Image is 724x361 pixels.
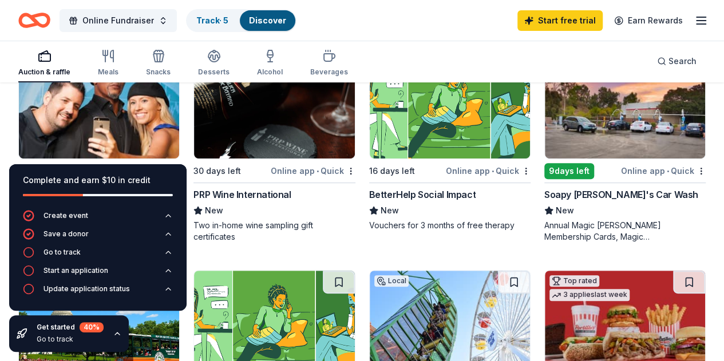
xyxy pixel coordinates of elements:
[549,289,630,301] div: 3 applies last week
[316,166,319,176] span: •
[194,50,354,158] img: Image for PRP Wine International
[18,68,70,77] div: Auction & raffle
[23,173,173,187] div: Complete and earn $10 in credit
[193,188,291,201] div: PRP Wine International
[369,49,531,231] a: Image for BetterHelp Social Impact40 applieslast week16 days leftOnline app•QuickBetterHelp Socia...
[37,335,104,344] div: Go to track
[648,50,706,73] button: Search
[37,322,104,332] div: Get started
[370,50,530,158] img: Image for BetterHelp Social Impact
[198,68,230,77] div: Desserts
[544,188,698,201] div: Soapy [PERSON_NAME]'s Car Wash
[193,49,355,243] a: Image for PRP Wine International15 applieslast week30 days leftOnline app•QuickPRP Wine Internati...
[549,275,599,287] div: Top rated
[18,45,70,82] button: Auction & raffle
[249,15,286,25] a: Discover
[198,45,230,82] button: Desserts
[545,50,705,158] img: Image for Soapy Joe's Car Wash
[517,10,603,31] a: Start free trial
[23,265,173,283] button: Start an application
[257,68,283,77] div: Alcohol
[492,166,494,176] span: •
[310,68,348,77] div: Beverages
[80,322,104,332] div: 40 %
[374,275,409,287] div: Local
[544,220,706,243] div: Annual Magic [PERSON_NAME] Membership Cards, Magic [PERSON_NAME] Wash Cards
[82,14,154,27] span: Online Fundraiser
[193,220,355,243] div: Two in-home wine sampling gift certificates
[381,204,399,217] span: New
[18,49,180,243] a: Image for Hollywood Wax Museum (Hollywood)Top ratedLocal16 days leftOnline app•Quick[GEOGRAPHIC_D...
[257,45,283,82] button: Alcohol
[667,166,669,176] span: •
[556,204,574,217] span: New
[607,10,690,31] a: Earn Rewards
[668,54,697,68] span: Search
[23,247,173,265] button: Go to track
[23,210,173,228] button: Create event
[369,220,531,231] div: Vouchers for 3 months of free therapy
[19,50,179,158] img: Image for Hollywood Wax Museum (Hollywood)
[310,45,348,82] button: Beverages
[146,45,171,82] button: Snacks
[621,164,706,178] div: Online app Quick
[60,9,177,32] button: Online Fundraiser
[43,266,108,275] div: Start an application
[23,283,173,302] button: Update application status
[98,45,118,82] button: Meals
[43,284,130,293] div: Update application status
[544,49,706,243] a: Image for Soapy Joe's Car Wash1 applylast weekLocal9days leftOnline app•QuickSoapy [PERSON_NAME]'...
[23,228,173,247] button: Save a donor
[43,211,88,220] div: Create event
[196,15,228,25] a: Track· 5
[43,229,89,239] div: Save a donor
[43,248,81,257] div: Go to track
[193,164,241,178] div: 30 days left
[544,163,594,179] div: 9 days left
[146,68,171,77] div: Snacks
[271,164,355,178] div: Online app Quick
[18,7,50,34] a: Home
[369,188,476,201] div: BetterHelp Social Impact
[98,68,118,77] div: Meals
[205,204,223,217] span: New
[369,164,415,178] div: 16 days left
[186,9,296,32] button: Track· 5Discover
[446,164,531,178] div: Online app Quick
